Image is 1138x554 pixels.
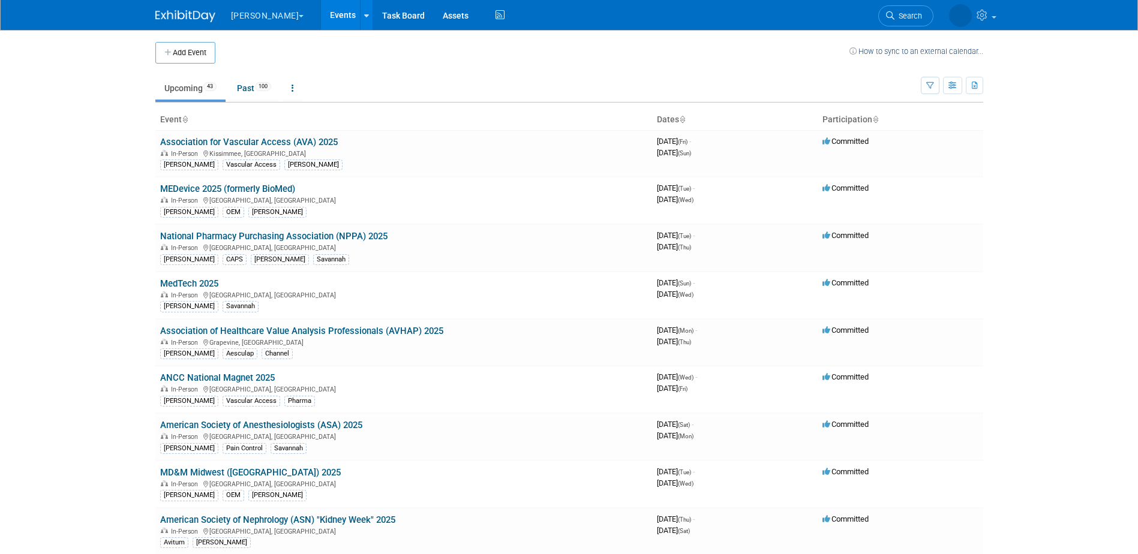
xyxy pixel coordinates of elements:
[657,183,695,192] span: [DATE]
[160,467,341,478] a: MD&M Midwest ([GEOGRAPHIC_DATA]) 2025
[695,372,697,381] span: -
[171,339,202,347] span: In-Person
[652,110,818,130] th: Dates
[678,374,693,381] span: (Wed)
[160,348,218,359] div: [PERSON_NAME]
[822,137,869,146] span: Committed
[894,11,922,20] span: Search
[248,207,307,218] div: [PERSON_NAME]
[160,301,218,312] div: [PERSON_NAME]
[161,150,168,156] img: In-Person Event
[692,420,693,429] span: -
[262,348,293,359] div: Channel
[171,433,202,441] span: In-Person
[693,467,695,476] span: -
[678,339,691,345] span: (Thu)
[160,490,218,501] div: [PERSON_NAME]
[160,207,218,218] div: [PERSON_NAME]
[284,396,315,407] div: Pharma
[657,384,687,393] span: [DATE]
[160,420,362,430] a: American Society of Anesthesiologists (ASA) 2025
[822,326,869,335] span: Committed
[160,337,647,347] div: Grapevine, [GEOGRAPHIC_DATA]
[223,348,257,359] div: Aesculap
[284,159,343,170] div: [PERSON_NAME]
[849,47,983,56] a: How to sync to an external calendar...
[160,159,218,170] div: [PERSON_NAME]
[223,207,244,218] div: OEM
[657,337,691,346] span: [DATE]
[678,280,691,287] span: (Sun)
[678,233,691,239] span: (Tue)
[155,77,226,100] a: Upcoming43
[678,185,691,192] span: (Tue)
[679,115,685,124] a: Sort by Start Date
[693,278,695,287] span: -
[657,148,691,157] span: [DATE]
[822,278,869,287] span: Committed
[160,431,647,441] div: [GEOGRAPHIC_DATA], [GEOGRAPHIC_DATA]
[255,82,271,91] span: 100
[657,231,695,240] span: [DATE]
[822,420,869,429] span: Committed
[818,110,983,130] th: Participation
[171,244,202,252] span: In-Person
[657,326,697,335] span: [DATE]
[313,254,349,265] div: Savannah
[878,5,933,26] a: Search
[657,514,695,523] span: [DATE]
[160,384,647,393] div: [GEOGRAPHIC_DATA], [GEOGRAPHIC_DATA]
[155,42,215,64] button: Add Event
[160,254,218,265] div: [PERSON_NAME]
[223,443,266,454] div: Pain Control
[223,490,244,501] div: OEM
[171,150,202,158] span: In-Person
[160,443,218,454] div: [PERSON_NAME]
[160,326,443,336] a: Association of Healthcare Value Analysis Professionals (AVHAP) 2025
[693,231,695,240] span: -
[160,478,647,488] div: [GEOGRAPHIC_DATA], [GEOGRAPHIC_DATA]
[160,137,338,147] a: Association for Vascular Access (AVA) 2025
[161,386,168,392] img: In-Person Event
[160,148,647,158] div: Kissimmee, [GEOGRAPHIC_DATA]
[161,433,168,439] img: In-Person Event
[657,137,691,146] span: [DATE]
[872,115,878,124] a: Sort by Participation Type
[155,10,215,22] img: ExhibitDay
[678,197,693,203] span: (Wed)
[678,421,690,428] span: (Sat)
[160,278,218,289] a: MedTech 2025
[171,291,202,299] span: In-Person
[657,467,695,476] span: [DATE]
[203,82,217,91] span: 43
[695,326,697,335] span: -
[678,138,687,145] span: (Fri)
[223,301,259,312] div: Savannah
[657,372,697,381] span: [DATE]
[160,195,647,204] div: [GEOGRAPHIC_DATA], [GEOGRAPHIC_DATA]
[678,386,687,392] span: (Fri)
[657,478,693,487] span: [DATE]
[822,231,869,240] span: Committed
[161,197,168,203] img: In-Person Event
[271,443,307,454] div: Savannah
[822,183,869,192] span: Committed
[657,242,691,251] span: [DATE]
[223,396,280,407] div: Vascular Access
[161,244,168,250] img: In-Person Event
[160,372,275,383] a: ANCC National Magnet 2025
[160,231,388,242] a: National Pharmacy Purchasing Association (NPPA) 2025
[822,514,869,523] span: Committed
[160,396,218,407] div: [PERSON_NAME]
[657,290,693,299] span: [DATE]
[822,372,869,381] span: Committed
[182,115,188,124] a: Sort by Event Name
[161,480,168,486] img: In-Person Event
[949,4,972,27] img: Savannah Jones
[171,480,202,488] span: In-Person
[193,537,251,548] div: [PERSON_NAME]
[248,490,307,501] div: [PERSON_NAME]
[657,195,693,204] span: [DATE]
[678,480,693,487] span: (Wed)
[223,159,280,170] div: Vascular Access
